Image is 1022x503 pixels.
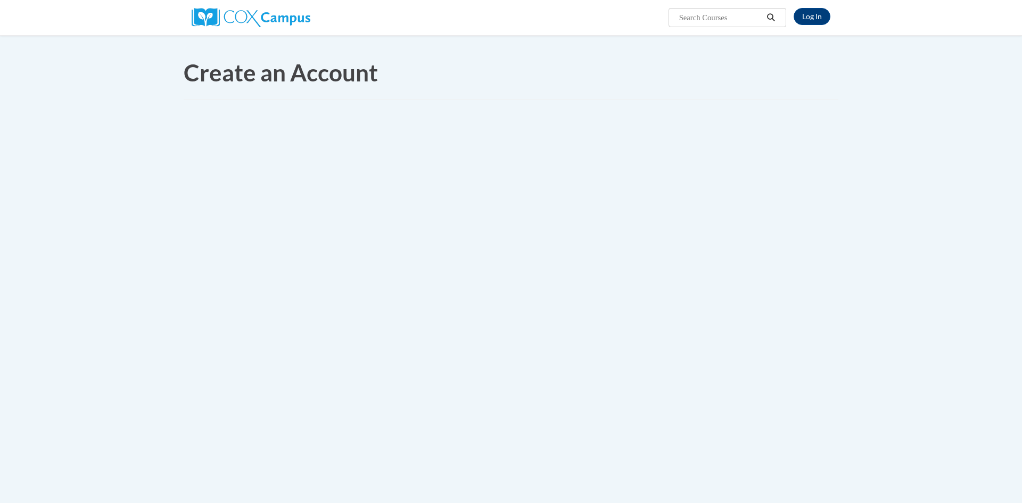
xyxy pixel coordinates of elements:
input: Search Courses [678,11,763,24]
a: Cox Campus [192,12,310,21]
a: Log In [794,8,830,25]
button: Search [763,11,779,24]
i:  [767,14,776,22]
img: Cox Campus [192,8,310,27]
span: Create an Account [184,59,378,86]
